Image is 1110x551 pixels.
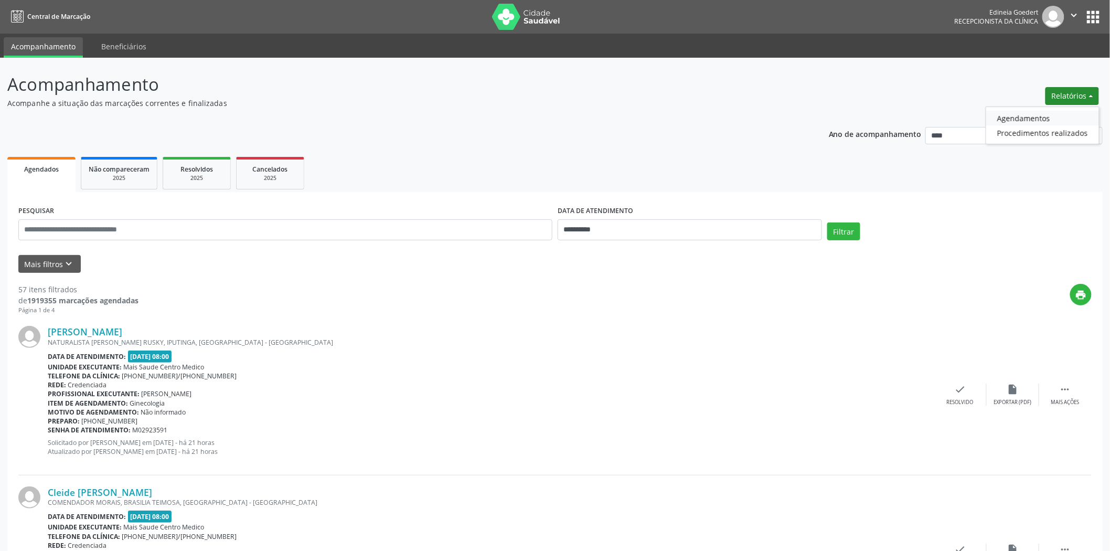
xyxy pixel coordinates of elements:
b: Senha de atendimento: [48,426,131,435]
span: [DATE] 08:00 [128,511,172,523]
div: 2025 [244,174,296,182]
p: Acompanhe a situação das marcações correntes e finalizadas [7,98,774,109]
span: Não compareceram [89,165,150,174]
span: Mais Saude Centro Medico [124,363,205,372]
i:  [1060,384,1071,395]
button:  [1064,6,1084,28]
div: Página 1 de 4 [18,306,138,315]
label: DATA DE ATENDIMENTO [558,203,633,219]
a: Cleide [PERSON_NAME] [48,486,152,498]
p: Ano de acompanhamento [829,127,922,140]
div: de [18,295,138,306]
i:  [1069,9,1080,21]
span: Mais Saude Centro Medico [124,523,205,532]
b: Profissional executante: [48,389,140,398]
div: Resolvido [947,399,974,406]
i: print [1075,289,1087,301]
button: Filtrar [827,222,860,240]
a: Beneficiários [94,37,154,56]
div: Edineia Goedert [955,8,1039,17]
p: Solicitado por [PERSON_NAME] em [DATE] - há 21 horas Atualizado por [PERSON_NAME] em [DATE] - há ... [48,438,934,456]
b: Rede: [48,380,66,389]
span: [PHONE_NUMBER]/[PHONE_NUMBER] [122,532,237,541]
b: Preparo: [48,417,80,426]
button: Relatórios [1045,87,1099,105]
b: Telefone da clínica: [48,372,120,380]
span: [PHONE_NUMBER]/[PHONE_NUMBER] [122,372,237,380]
b: Unidade executante: [48,523,122,532]
span: Não informado [141,408,186,417]
strong: 1919355 marcações agendadas [27,295,138,305]
i: check [955,384,966,395]
b: Telefone da clínica: [48,532,120,541]
a: Central de Marcação [7,8,90,25]
i: keyboard_arrow_down [63,258,75,270]
a: [PERSON_NAME] [48,326,122,337]
span: M02923591 [133,426,168,435]
div: 57 itens filtrados [18,284,138,295]
a: Agendamentos [986,111,1099,125]
div: Mais ações [1051,399,1080,406]
img: img [1042,6,1064,28]
b: Rede: [48,541,66,550]
span: Credenciada [68,380,107,389]
label: PESQUISAR [18,203,54,219]
span: Resolvidos [180,165,213,174]
span: Agendados [24,165,59,174]
b: Data de atendimento: [48,512,126,521]
div: 2025 [89,174,150,182]
a: Procedimentos realizados [986,125,1099,140]
b: Unidade executante: [48,363,122,372]
span: [DATE] 08:00 [128,351,172,363]
p: Acompanhamento [7,71,774,98]
span: [PHONE_NUMBER] [82,417,138,426]
span: Credenciada [68,541,107,550]
span: Central de Marcação [27,12,90,21]
span: Ginecologia [130,399,165,408]
ul: Relatórios [986,107,1100,144]
div: COMENDADOR MORAIS, BRASILIA TEIMOSA, [GEOGRAPHIC_DATA] - [GEOGRAPHIC_DATA] [48,498,934,507]
div: Exportar (PDF) [994,399,1032,406]
div: NATURALISTA [PERSON_NAME] RUSKY, IPUTINGA, [GEOGRAPHIC_DATA] - [GEOGRAPHIC_DATA] [48,338,934,347]
span: [PERSON_NAME] [142,389,192,398]
b: Item de agendamento: [48,399,128,408]
img: img [18,326,40,348]
button: Mais filtroskeyboard_arrow_down [18,255,81,273]
div: 2025 [170,174,223,182]
a: Acompanhamento [4,37,83,58]
img: img [18,486,40,508]
i: insert_drive_file [1007,384,1019,395]
span: Recepcionista da clínica [955,17,1039,26]
span: Cancelados [253,165,288,174]
b: Data de atendimento: [48,352,126,361]
b: Motivo de agendamento: [48,408,139,417]
button: print [1070,284,1092,305]
button: apps [1084,8,1103,26]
